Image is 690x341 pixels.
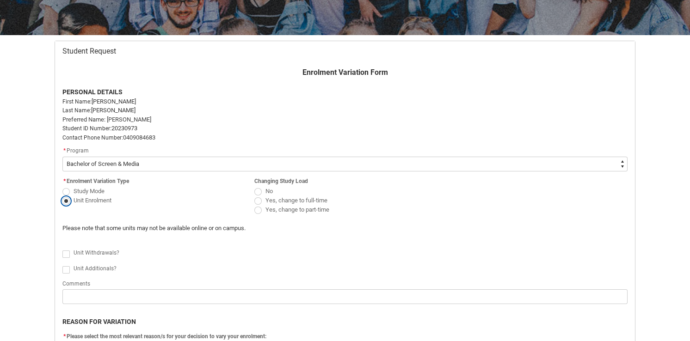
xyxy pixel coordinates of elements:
[62,224,484,233] p: Please note that some units may not be available online or on campus.
[62,116,151,123] span: Preferred Name: [PERSON_NAME]
[62,124,628,133] p: 20230973
[62,318,136,325] b: REASON FOR VARIATION
[74,188,105,195] span: Study Mode
[67,178,129,184] span: Enrolment Variation Type
[63,178,66,184] abbr: required
[123,134,155,141] span: 0409084683
[62,88,123,96] strong: PERSONAL DETAILS
[62,47,116,56] span: Student Request
[74,197,111,204] span: Unit Enrolment
[62,97,628,106] p: [PERSON_NAME]
[62,125,111,132] span: Student ID Number:
[62,134,123,141] span: Contact Phone Number:
[67,147,89,154] span: Program
[62,107,91,114] span: Last Name:
[74,250,119,256] span: Unit Withdrawals?
[62,106,628,115] p: [PERSON_NAME]
[265,188,273,195] span: No
[63,147,66,154] abbr: required
[265,197,327,204] span: Yes, change to full-time
[62,280,90,287] span: Comments
[265,206,329,213] span: Yes, change to part-time
[63,333,66,340] abbr: required
[74,265,117,272] span: Unit Additionals?
[62,98,92,105] span: First Name:
[302,68,388,77] strong: Enrolment Variation Form
[67,333,266,340] span: Please select the most relevant reason/s for your decision to vary your enrolment:
[254,178,308,184] span: Changing Study Load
